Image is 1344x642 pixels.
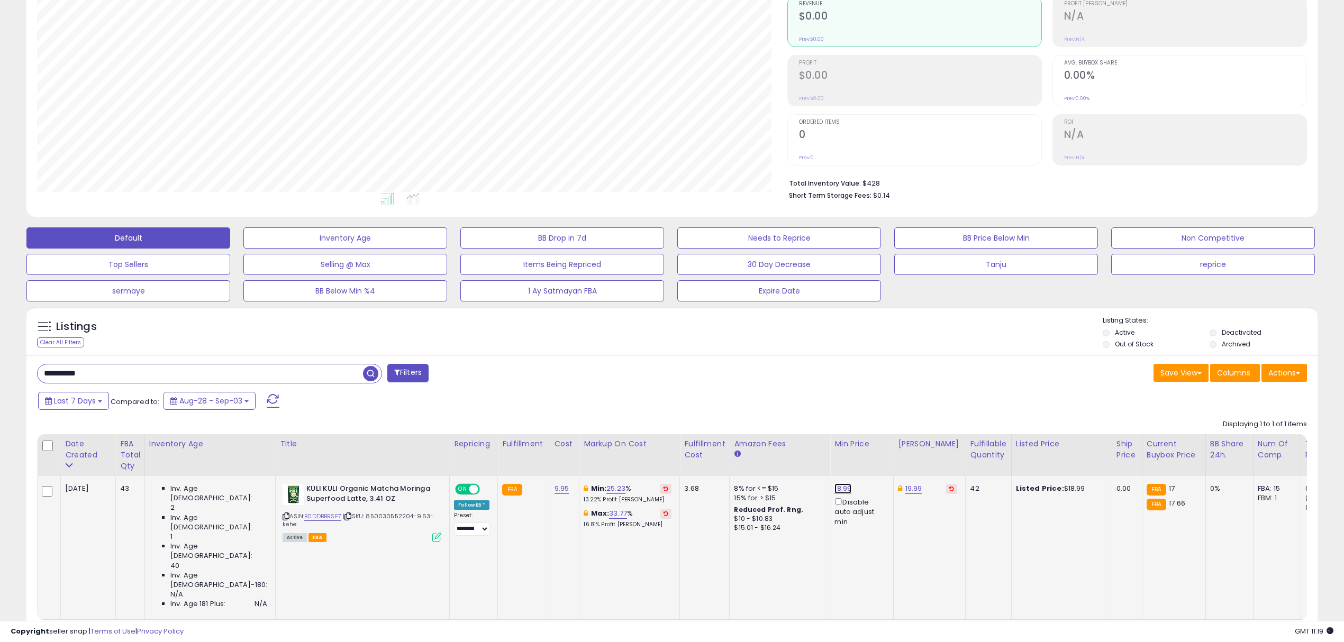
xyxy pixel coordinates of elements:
div: Markup on Cost [584,438,675,450]
div: 42 [970,484,1003,493]
span: Inv. Age [DEMOGRAPHIC_DATA]: [170,484,267,503]
div: FBM: 1 [1258,493,1293,503]
h2: $0.00 [799,69,1041,84]
b: Max: [591,508,610,518]
strong: Copyright [11,626,49,636]
div: Amazon Fees [734,438,825,450]
div: ASIN: [283,484,441,540]
span: | SKU: 850030552204-9.63-kehe [283,512,433,528]
button: Items Being Repriced [460,254,664,275]
span: 2 [170,503,175,512]
span: ROI [1064,120,1306,125]
div: Fulfillment Cost [684,438,725,461]
button: Inventory Age [243,227,447,249]
b: Reduced Prof. Rng. [734,505,803,514]
div: Date Created [65,438,111,461]
img: 41aAQQVBkBL._SL40_.jpg [283,484,304,505]
span: FBA [308,533,326,542]
div: $18.99 [1016,484,1104,493]
button: BB Drop in 7d [460,227,664,249]
div: Displaying 1 to 1 of 1 items [1223,419,1307,429]
button: Tanju [894,254,1098,275]
span: Ordered Items [799,120,1041,125]
div: Follow BB * [454,500,489,510]
h5: Listings [56,319,97,334]
div: Fulfillable Quantity [970,438,1006,461]
span: OFF [478,485,495,494]
span: Compared to: [111,397,159,407]
span: Inv. Age [DEMOGRAPHIC_DATA]-180: [170,571,267,590]
span: 17 [1169,483,1175,493]
button: Needs to Reprice [677,227,881,249]
div: 3.68 [684,484,721,493]
small: FBA [502,484,522,496]
button: 30 Day Decrease [677,254,881,275]
span: N/A [255,599,267,609]
h2: 0 [799,129,1041,143]
span: Revenue [799,1,1041,7]
button: Columns [1210,364,1260,382]
div: Clear All Filters [37,337,84,347]
span: 17.66 [1169,498,1185,508]
button: 1 Ay Satmayan FBA [460,280,664,301]
button: Default [26,227,230,249]
button: Filters [387,364,429,382]
small: Prev: 0 [799,154,814,161]
div: Repricing [454,438,493,450]
p: Listing States: [1103,316,1318,326]
span: Avg. Buybox Share [1064,60,1306,66]
span: Inv. Age [DEMOGRAPHIC_DATA]: [170,542,267,561]
span: Columns [1217,368,1250,378]
div: 8% for <= $15 [734,484,822,493]
small: (0%) [1305,494,1320,502]
div: 0.00 [1116,484,1134,493]
a: 33.77 [609,508,627,519]
span: 1 [170,532,172,542]
small: Prev: N/A [1064,36,1085,42]
div: % [584,509,671,528]
div: [PERSON_NAME] [898,438,961,450]
div: % [584,484,671,503]
p: 13.22% Profit [PERSON_NAME] [584,496,671,503]
button: Expire Date [677,280,881,301]
div: Fulfillment [502,438,545,450]
h2: 0.00% [1064,69,1306,84]
button: Selling @ Max [243,254,447,275]
small: Prev: $0.00 [799,95,824,102]
h2: N/A [1064,129,1306,143]
small: Prev: $0.00 [799,36,824,42]
div: [DATE] [65,484,107,493]
b: Short Term Storage Fees: [789,191,871,200]
a: B0DDBBRSF7 [304,512,341,521]
b: Total Inventory Value: [789,179,861,188]
button: Last 7 Days [38,392,109,410]
span: Inv. Age [DEMOGRAPHIC_DATA]: [170,513,267,532]
div: FBA: 15 [1258,484,1293,493]
div: Num of Comp. [1258,438,1296,461]
small: Amazon Fees. [734,450,740,459]
h2: N/A [1064,10,1306,24]
div: Title [280,438,445,450]
div: Cost [555,438,575,450]
li: $428 [789,176,1300,189]
div: Disable auto adjust min [834,496,885,527]
div: Current Buybox Price [1147,438,1201,461]
div: 0% [1210,484,1245,493]
div: Min Price [834,438,889,450]
span: Profit [PERSON_NAME] [1064,1,1306,7]
a: 18.99 [834,483,851,494]
div: BB Share 24h. [1210,438,1249,461]
div: Inventory Age [149,438,271,450]
span: 40 [170,561,179,571]
button: Actions [1261,364,1307,382]
span: Aug-28 - Sep-03 [179,396,242,406]
a: 25.23 [606,483,625,494]
a: Privacy Policy [137,626,184,636]
div: Ship Price [1116,438,1138,461]
h2: $0.00 [799,10,1041,24]
div: seller snap | | [11,627,184,637]
b: Min: [591,483,607,493]
span: All listings currently available for purchase on Amazon [283,533,307,542]
div: FBA Total Qty [120,438,140,472]
button: BB Below Min %4 [243,280,447,301]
